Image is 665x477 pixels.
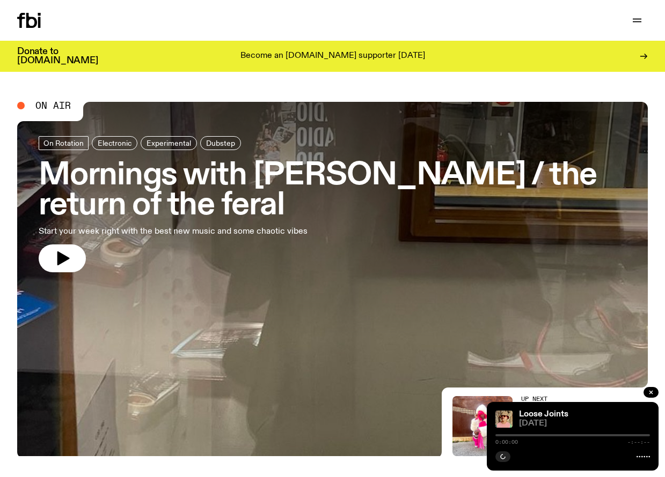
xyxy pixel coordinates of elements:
[627,439,650,445] span: -:--:--
[39,136,89,150] a: On Rotation
[17,102,648,456] a: A selfie of Jim taken in the reflection of the window of the fbi radio studio.
[200,136,241,150] a: Dubstep
[519,410,568,419] a: Loose Joints
[141,136,197,150] a: Experimental
[35,101,71,110] span: On Air
[39,161,626,221] h3: Mornings with [PERSON_NAME] / the return of the feral
[206,139,235,147] span: Dubstep
[495,439,518,445] span: 0:00:00
[452,396,513,456] img: Attu crouches on gravel in front of a brown wall. They are wearing a white fur coat with a hood, ...
[17,47,98,65] h3: Donate to [DOMAIN_NAME]
[147,139,191,147] span: Experimental
[43,139,84,147] span: On Rotation
[98,139,131,147] span: Electronic
[240,51,425,61] p: Become an [DOMAIN_NAME] supporter [DATE]
[495,411,513,428] img: Tyson stands in front of a paperbark tree wearing orange sunglasses, a suede bucket hat and a pin...
[521,396,613,402] h2: Up Next
[519,420,650,428] span: [DATE]
[39,225,313,238] p: Start your week right with the best new music and some chaotic vibes
[92,136,137,150] a: Electronic
[39,136,626,272] a: Mornings with [PERSON_NAME] / the return of the feralStart your week right with the best new musi...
